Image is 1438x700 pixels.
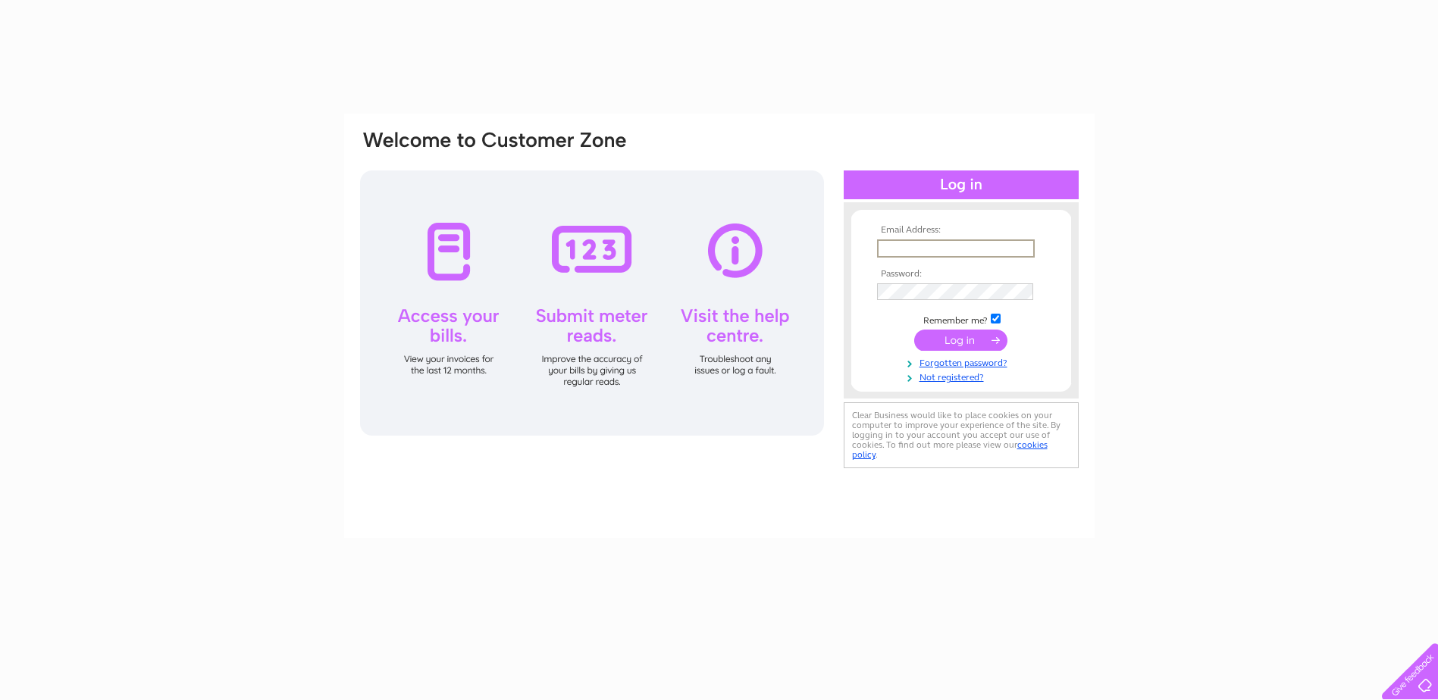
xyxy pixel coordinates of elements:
a: cookies policy [852,439,1048,460]
th: Password: [873,269,1049,280]
a: Not registered? [877,369,1049,383]
a: Forgotten password? [877,355,1049,369]
th: Email Address: [873,225,1049,236]
div: Clear Business would like to place cookies on your computer to improve your experience of the sit... [844,402,1079,468]
td: Remember me? [873,311,1049,327]
input: Submit [914,330,1007,351]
